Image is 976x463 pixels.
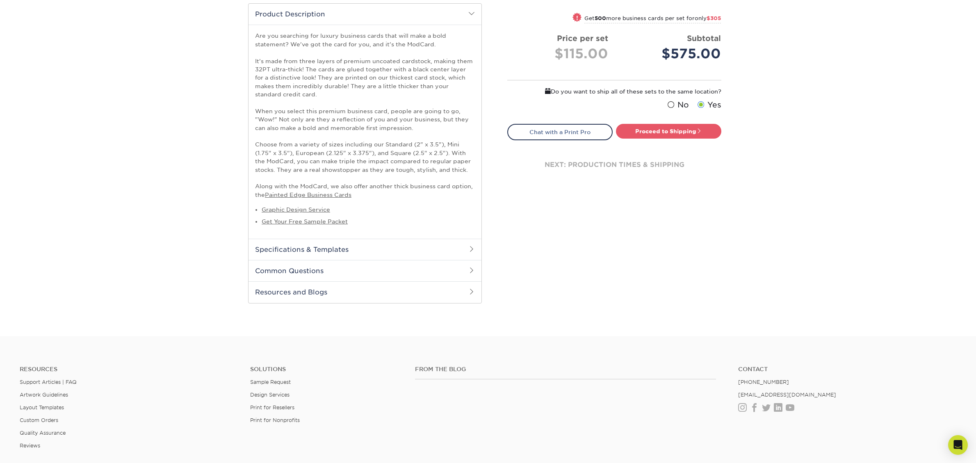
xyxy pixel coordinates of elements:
span: $305 [707,15,721,21]
div: Open Intercom Messenger [948,435,968,455]
h2: Product Description [249,4,481,25]
div: next: production times & shipping [507,140,721,189]
a: Contact [738,366,956,373]
h2: Resources and Blogs [249,281,481,303]
div: $575.00 [620,44,721,64]
div: Do you want to ship all of these sets to the same location? [507,87,721,96]
span: ! [576,14,578,22]
h2: Common Questions [249,260,481,281]
strong: Price per set [557,34,608,43]
h4: Solutions [250,366,403,373]
a: Design Services [250,392,290,398]
label: Yes [696,99,721,111]
a: Graphic Design Service [262,206,330,213]
h4: From the Blog [415,366,716,373]
a: Layout Templates [20,404,64,411]
a: Painted Edge Business Cards [265,192,351,198]
h2: Specifications & Templates [249,239,481,260]
a: Proceed to Shipping [616,124,721,139]
a: Support Articles | FAQ [20,379,77,385]
strong: 500 [595,15,606,21]
a: [PHONE_NUMBER] [738,379,789,385]
a: Print for Resellers [250,404,294,411]
h4: Resources [20,366,238,373]
div: $115.00 [514,44,608,64]
a: Print for Nonprofits [250,417,300,423]
a: Sample Request [250,379,291,385]
iframe: Google Customer Reviews [2,438,70,460]
a: [EMAIL_ADDRESS][DOMAIN_NAME] [738,392,836,398]
span: only [695,15,721,21]
a: Custom Orders [20,417,58,423]
label: No [666,99,689,111]
p: Are you searching for luxury business cards that will make a bold statement? We've got the card f... [255,32,475,199]
a: Get Your Free Sample Packet [262,218,348,225]
strong: Subtotal [687,34,721,43]
a: Artwork Guidelines [20,392,68,398]
small: Get more business cards per set for [584,15,721,23]
a: Chat with a Print Pro [507,124,613,140]
a: Quality Assurance [20,430,66,436]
